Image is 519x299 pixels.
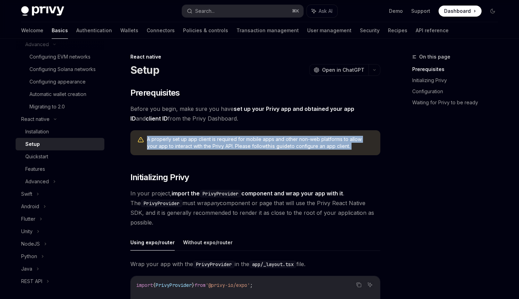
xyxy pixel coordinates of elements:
a: Authentication [76,22,112,39]
span: } [192,282,194,288]
div: Search... [195,7,215,15]
span: Dashboard [444,8,471,15]
em: any [210,200,220,206]
a: Transaction management [236,22,299,39]
a: Dashboard [439,6,482,17]
a: User management [307,22,352,39]
div: React native [21,115,50,123]
button: Toggle dark mode [487,6,498,17]
span: { [153,282,156,288]
div: Python [21,252,37,261]
button: Ask AI [365,280,374,289]
a: set up your Privy app and obtained your app ID [130,105,354,122]
a: Configuration [412,86,504,97]
span: ⌘ K [292,8,299,14]
a: Installation [16,125,104,138]
span: Wrap your app with the in the file. [130,259,380,269]
code: app/_layout.tsx [249,261,296,268]
div: Flutter [21,215,35,223]
div: Migrating to 2.0 [29,103,65,111]
a: Configuring appearance [16,76,104,88]
div: React native [130,53,380,60]
code: PrivyProvider [141,200,182,207]
div: Installation [25,127,49,136]
span: '@privy-io/expo' [206,282,250,288]
span: import [136,282,153,288]
img: dark logo [21,6,64,16]
span: Ask AI [319,8,332,15]
span: from [194,282,206,288]
a: Basics [52,22,68,39]
button: Search...⌘K [182,5,303,17]
button: Without expo/router [183,234,233,250]
span: On this page [419,53,450,61]
h1: Setup [130,64,159,76]
a: Migrating to 2.0 [16,100,104,113]
div: Configuring appearance [29,78,86,86]
a: Features [16,163,104,175]
span: PrivyProvider [156,282,192,288]
button: Ask AI [307,5,337,17]
a: client ID [146,115,168,122]
button: Copy the contents from the code block [354,280,363,289]
span: A properly set up app client is required for mobile apps and other non-web platforms to allow you... [147,136,373,150]
div: Android [21,202,39,211]
a: Recipes [388,22,407,39]
strong: import the component and wrap your app with it [172,190,343,197]
a: Support [411,8,430,15]
div: NodeJS [21,240,40,248]
div: Quickstart [25,152,48,161]
span: Before you begin, make sure you have and from the Privy Dashboard. [130,104,380,123]
a: Prerequisites [412,64,504,75]
a: Wallets [120,22,138,39]
a: Policies & controls [183,22,228,39]
button: Using expo/router [130,234,175,250]
div: REST API [21,277,42,285]
a: this guide [266,143,290,149]
span: Prerequisites [130,87,180,98]
div: Unity [21,227,33,236]
div: Java [21,265,32,273]
a: Connectors [147,22,175,39]
div: Advanced [25,177,49,186]
div: Configuring EVM networks [29,53,90,61]
code: PrivyProvider [200,190,241,197]
a: Waiting for Privy to be ready [412,97,504,108]
div: Setup [25,140,40,148]
span: Initializing Privy [130,172,189,183]
a: Configuring Solana networks [16,63,104,76]
a: Welcome [21,22,43,39]
a: Demo [389,8,403,15]
span: ; [250,282,253,288]
a: Configuring EVM networks [16,51,104,63]
svg: Warning [137,137,144,143]
button: Open in ChatGPT [309,64,369,76]
div: Features [25,165,45,173]
a: Quickstart [16,150,104,163]
a: Initializing Privy [412,75,504,86]
div: Automatic wallet creation [29,90,86,98]
a: API reference [416,22,449,39]
div: Swift [21,190,32,198]
a: Setup [16,138,104,150]
div: Configuring Solana networks [29,65,96,73]
a: Security [360,22,380,39]
span: Open in ChatGPT [322,67,364,73]
code: PrivyProvider [193,261,235,268]
span: In your project, . The must wrap component or page that will use the Privy React Native SDK, and ... [130,188,380,227]
a: Automatic wallet creation [16,88,104,100]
